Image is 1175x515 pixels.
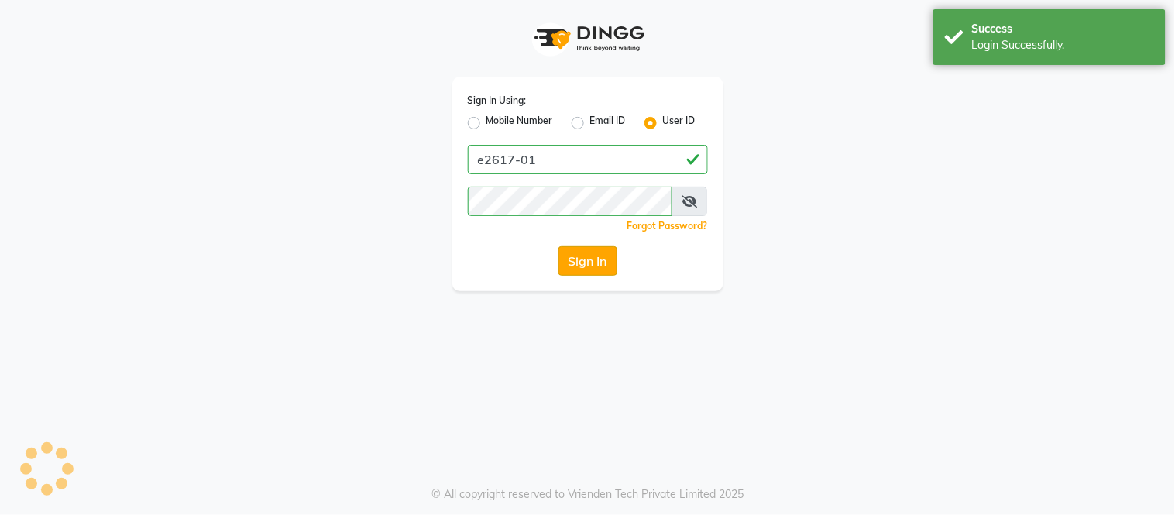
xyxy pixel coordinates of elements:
[468,145,708,174] input: Username
[468,94,527,108] label: Sign In Using:
[486,114,553,132] label: Mobile Number
[663,114,696,132] label: User ID
[558,246,617,276] button: Sign In
[526,15,650,61] img: logo1.svg
[972,21,1154,37] div: Success
[627,220,708,232] a: Forgot Password?
[590,114,626,132] label: Email ID
[468,187,673,216] input: Username
[972,37,1154,53] div: Login Successfully.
